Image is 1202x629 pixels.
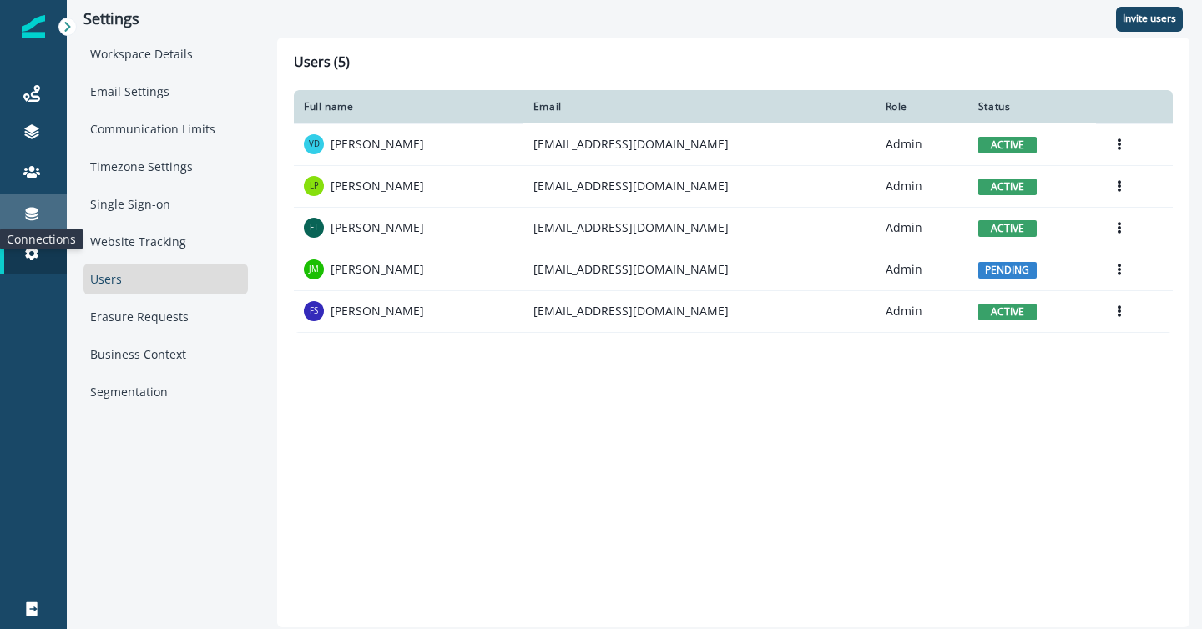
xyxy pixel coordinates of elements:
span: active [978,304,1037,320]
span: active [978,137,1037,153]
button: Options [1106,132,1133,157]
div: Business Context [83,339,248,370]
button: Options [1106,299,1133,324]
div: Users [83,264,248,294]
td: Admin [876,290,968,332]
button: Options [1106,257,1133,282]
p: Invite users [1123,13,1176,24]
td: Admin [876,207,968,249]
div: LeAndra Pitts [310,182,319,190]
td: [EMAIL_ADDRESS][DOMAIN_NAME] [523,123,876,165]
div: Email Settings [83,76,248,107]
td: [EMAIL_ADDRESS][DOMAIN_NAME] [523,290,876,332]
button: Options [1106,215,1133,240]
button: Options [1106,174,1133,199]
span: active [978,179,1037,195]
td: [EMAIL_ADDRESS][DOMAIN_NAME] [523,249,876,290]
div: Website Tracking [83,226,248,257]
p: Settings [83,10,248,28]
button: Invite users [1116,7,1183,32]
td: Admin [876,249,968,290]
div: Role [886,100,958,113]
div: Status [978,100,1087,113]
td: [EMAIL_ADDRESS][DOMAIN_NAME] [523,207,876,249]
td: [EMAIL_ADDRESS][DOMAIN_NAME] [523,165,876,207]
span: pending [978,262,1037,279]
div: Single Sign-on [83,189,248,219]
div: Full name [304,100,513,113]
div: Timezone Settings [83,151,248,182]
p: [PERSON_NAME] [331,261,424,278]
div: Vic Davis [309,140,320,148]
p: [PERSON_NAME] [331,178,424,194]
td: Admin [876,165,968,207]
div: Folarin Tella [310,224,318,232]
h1: Users (5) [294,54,1173,77]
span: active [978,220,1037,237]
div: Workspace Details [83,38,248,69]
p: [PERSON_NAME] [331,136,424,153]
td: Admin [876,123,968,165]
img: Inflection [22,15,45,38]
p: [PERSON_NAME] [331,219,424,236]
div: Communication Limits [83,113,248,144]
div: Johnny Mullen [309,265,319,274]
div: Segmentation [83,376,248,407]
div: Frank Sarnie [310,307,318,315]
div: Erasure Requests [83,301,248,332]
div: Email [533,100,866,113]
p: [PERSON_NAME] [331,303,424,320]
